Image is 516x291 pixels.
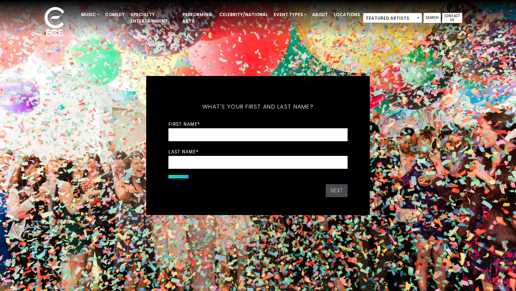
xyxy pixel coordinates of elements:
[37,5,72,40] img: ece_new_logo_whitev2-1.png
[424,13,441,23] a: Search
[180,9,216,27] a: Performing Arts
[442,13,462,23] a: Contact Us
[363,13,422,23] span: Featured Artists
[78,9,102,21] a: Music
[168,148,199,155] label: Last Name
[331,9,363,21] a: Locations
[216,9,271,21] a: Celebrity/National
[168,121,200,127] label: First Name
[168,94,348,120] h5: What's your first and last name?
[102,9,128,21] a: Comedy
[363,13,422,23] span: Featured Artists
[128,9,180,27] a: Specialty Entertainment
[309,9,331,21] a: About
[271,9,309,21] a: Event Types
